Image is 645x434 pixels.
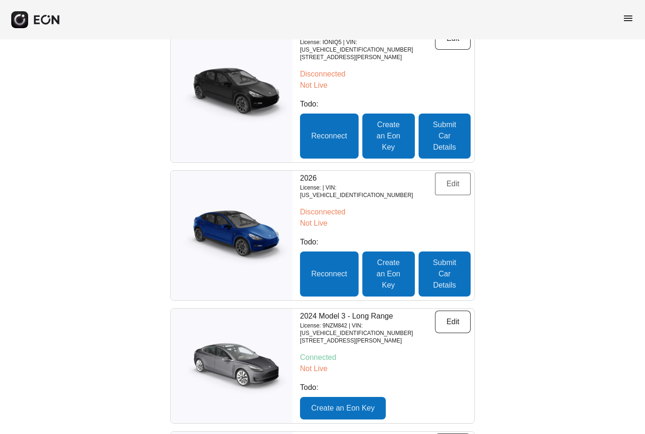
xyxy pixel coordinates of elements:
button: Reconnect [300,251,359,297]
img: car [171,205,292,266]
button: Submit Car Details [419,251,471,297]
p: License: | VIN: [US_VEHICLE_IDENTIFICATION_NUMBER] [300,184,435,199]
button: Edit [435,173,471,195]
button: Submit Car Details [419,114,471,159]
button: Create an Eon Key [362,251,415,297]
img: car [171,63,292,124]
p: Connected [300,352,471,363]
p: 2024 Model 3 - Long Range [300,311,435,322]
button: Edit [435,311,471,333]
p: Not Live [300,363,471,374]
p: 2026 [300,173,435,184]
p: Todo: [300,99,471,110]
p: Not Live [300,218,471,229]
p: [STREET_ADDRESS][PERSON_NAME] [300,337,435,344]
button: Create an Eon Key [362,114,415,159]
p: Not Live [300,80,471,91]
button: Reconnect [300,114,359,159]
p: Disconnected [300,206,471,218]
p: Disconnected [300,69,471,80]
img: car [171,335,292,396]
button: Create an Eon Key [300,397,386,419]
p: [STREET_ADDRESS][PERSON_NAME] [300,53,435,61]
p: Todo: [300,382,471,393]
span: menu [622,13,634,24]
p: License: 9NZM842 | VIN: [US_VEHICLE_IDENTIFICATION_NUMBER] [300,322,435,337]
p: License: IONIQ5 | VIN: [US_VEHICLE_IDENTIFICATION_NUMBER] [300,38,435,53]
p: Todo: [300,236,471,248]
